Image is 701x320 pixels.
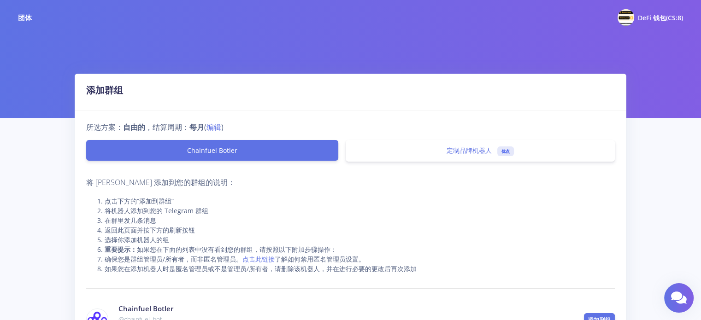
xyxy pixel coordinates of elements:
font: 重要提示： [105,245,137,254]
font: 优点 [501,148,510,154]
font: ，结算周期： [145,122,189,132]
font: DeFi 钱包(CS:8) [638,13,683,22]
font: 了解如何禁用匿名管理员设置。 [275,255,365,263]
font: 所选方案： [86,122,123,132]
font: 编辑 [206,122,221,132]
font: Chainfuel Botler [187,146,237,155]
font: 点击下方的“添加到群组” [105,197,174,205]
font: 选择你添加机器人的组 [105,235,169,244]
img: @binancepoolcs8 照片 [618,9,634,26]
a: 编辑 [206,122,221,133]
font: 将机器人添加到您的 Telegram 群组 [105,206,208,215]
font: 如果您在添加机器人时是匿名管理员或不是管理员/所有者，请删除该机器人，并在进行必要的更改后再次添加 [105,264,417,273]
font: 确保您是群组管理员/所有者，而非匿名管理员。 [105,255,242,263]
font: 添加群组 [86,84,123,96]
font: 团体 [18,13,32,22]
font: Chainfuel Botler [118,304,173,313]
font: 将 [PERSON_NAME] 添加到您的群组的说明： [86,177,235,187]
font: 在群里发几条消息 [105,216,156,225]
font: ) [221,122,224,132]
font: 返回此页面并按下方的刷新按钮 [105,226,195,234]
font: 自由的 [123,122,145,132]
font: 如果您在下面的列表中没有看到您的群组，请按照以下附加步骤操作： [137,245,337,254]
a: 点击此链接 [242,255,275,263]
font: 每月 [189,122,204,132]
font: ( [204,122,206,132]
font: 定制品牌机器人 [447,146,492,155]
a: @binancepoolcs8 照片 DeFi 钱包(CS:8) [610,7,683,28]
